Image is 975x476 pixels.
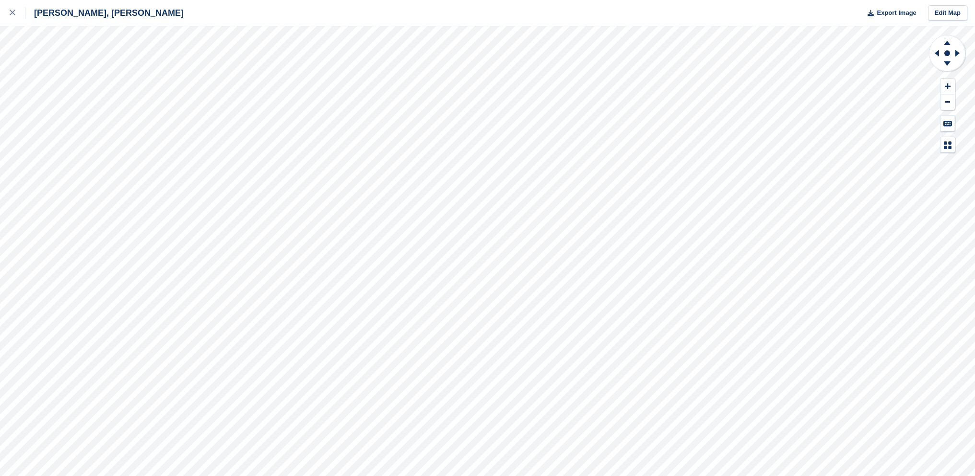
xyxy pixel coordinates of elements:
button: Export Image [862,5,916,21]
button: Keyboard Shortcuts [940,116,955,131]
span: Export Image [877,8,916,18]
a: Edit Map [928,5,967,21]
div: [PERSON_NAME], [PERSON_NAME] [25,7,184,19]
button: Zoom Out [940,94,955,110]
button: Zoom In [940,79,955,94]
button: Map Legend [940,137,955,153]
